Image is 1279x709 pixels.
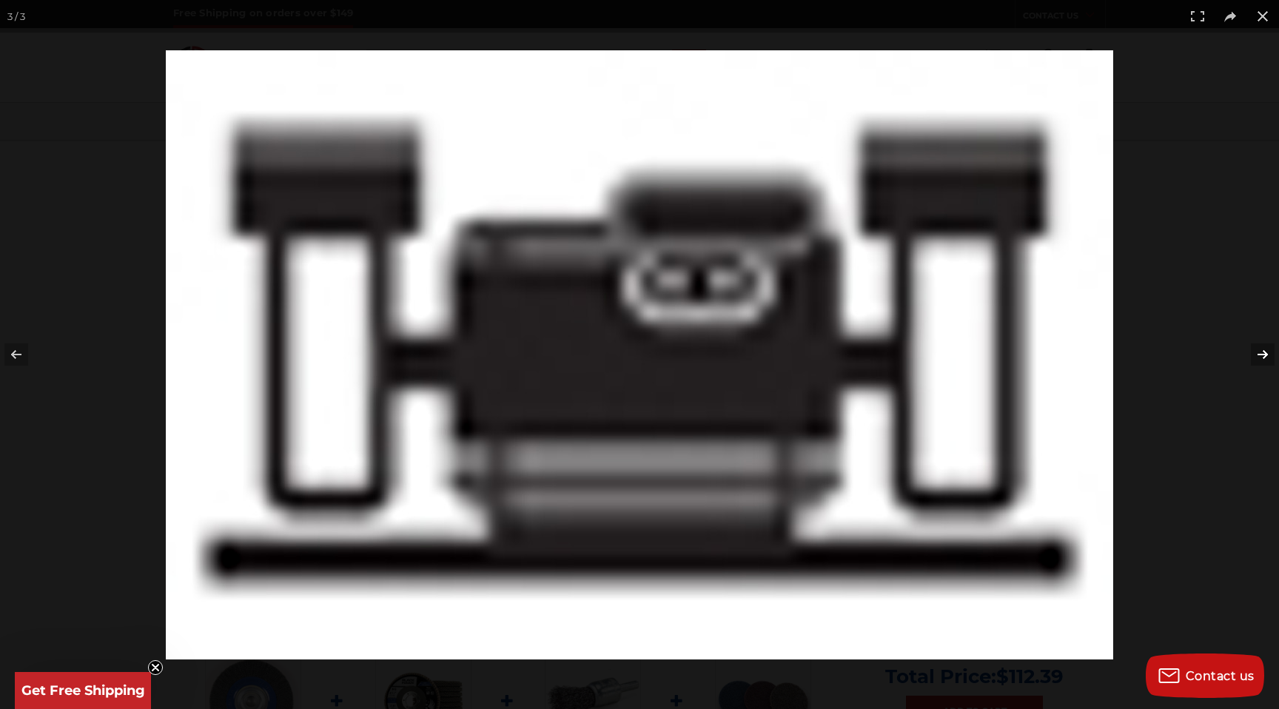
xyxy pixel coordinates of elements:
[1146,653,1264,698] button: Contact us
[148,660,163,675] button: Close teaser
[15,672,151,709] div: Get Free ShippingClose teaser
[1186,669,1255,683] span: Contact us
[166,50,1113,659] img: Bench_Grinder_Symbol__04470.1570196957.jpg
[1227,317,1279,392] button: Next (arrow right)
[21,682,145,699] span: Get Free Shipping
